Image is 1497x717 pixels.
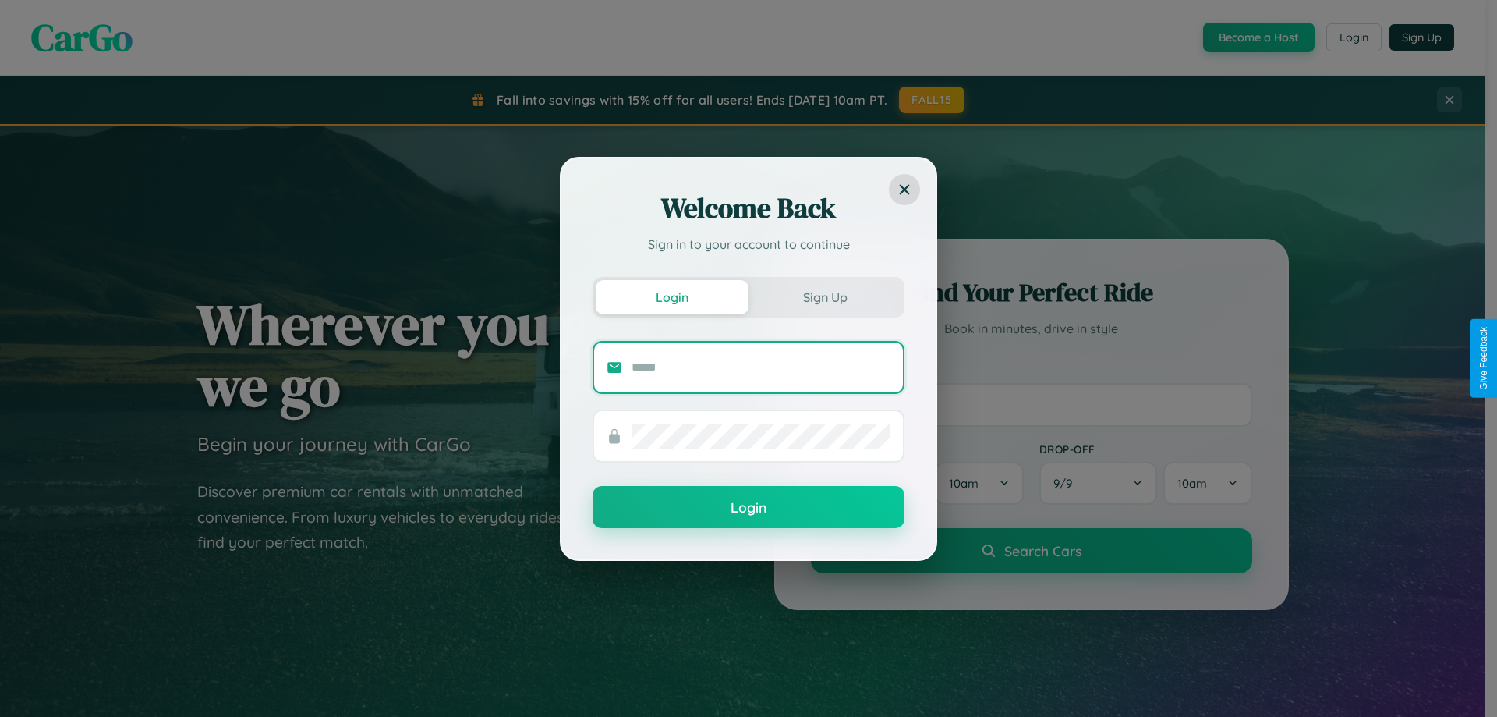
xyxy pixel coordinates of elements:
[593,486,904,528] button: Login
[748,280,901,314] button: Sign Up
[593,190,904,227] h2: Welcome Back
[596,280,748,314] button: Login
[1478,327,1489,390] div: Give Feedback
[593,235,904,254] p: Sign in to your account to continue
